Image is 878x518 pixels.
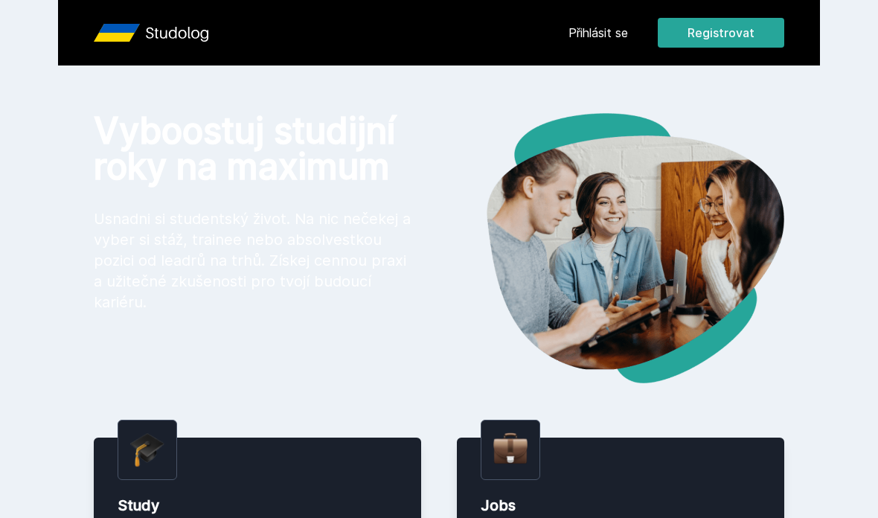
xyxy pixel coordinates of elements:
div: Study [118,495,397,516]
img: hero.png [439,113,784,383]
img: briefcase.png [493,429,528,467]
h1: Vyboostuj studijní roky na maximum [94,113,415,185]
img: graduation-cap.png [130,432,164,467]
p: Usnadni si studentský život. Na nic nečekej a vyber si stáž, trainee nebo absolvestkou pozici od ... [94,208,415,313]
div: Jobs [481,495,760,516]
button: Registrovat [658,18,784,48]
a: Přihlásit se [568,24,628,42]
